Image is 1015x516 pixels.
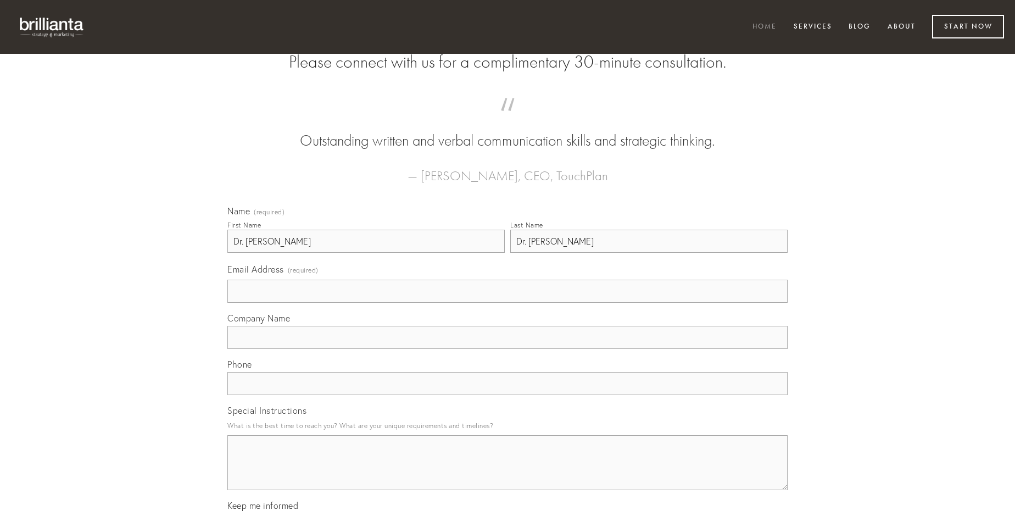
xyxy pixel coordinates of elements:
[227,52,788,73] h2: Please connect with us for a complimentary 30-minute consultation.
[227,405,306,416] span: Special Instructions
[841,18,878,36] a: Blog
[254,209,285,215] span: (required)
[245,152,770,187] figcaption: — [PERSON_NAME], CEO, TouchPlan
[245,109,770,152] blockquote: Outstanding written and verbal communication skills and strategic thinking.
[227,206,250,217] span: Name
[510,221,543,229] div: Last Name
[227,221,261,229] div: First Name
[11,11,93,43] img: brillianta - research, strategy, marketing
[227,313,290,324] span: Company Name
[227,500,298,511] span: Keep me informed
[787,18,839,36] a: Services
[227,264,284,275] span: Email Address
[745,18,784,36] a: Home
[227,418,788,433] p: What is the best time to reach you? What are your unique requirements and timelines?
[880,18,923,36] a: About
[288,263,319,278] span: (required)
[932,15,1004,38] a: Start Now
[227,359,252,370] span: Phone
[245,109,770,130] span: “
